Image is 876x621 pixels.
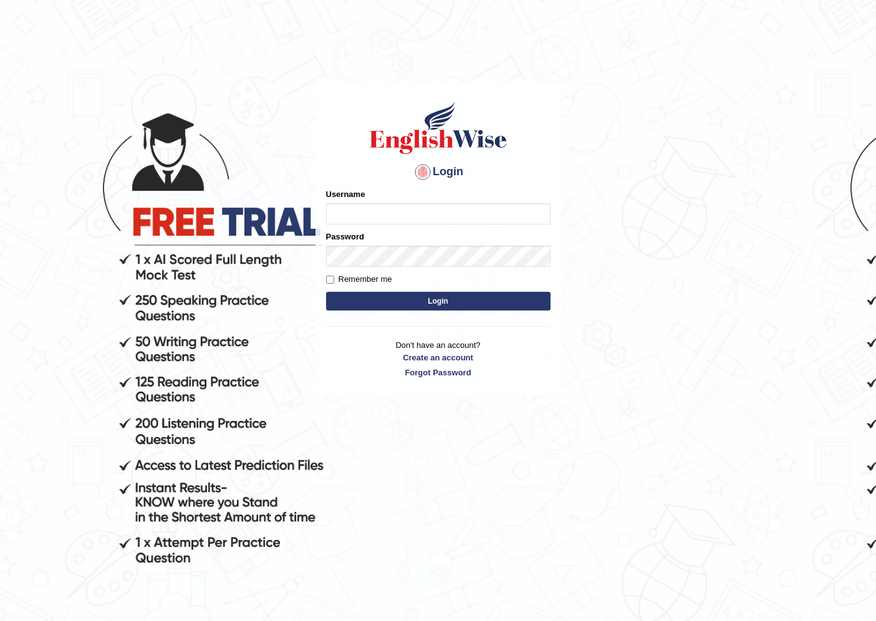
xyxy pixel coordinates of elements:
[326,188,365,200] label: Username
[326,231,364,243] label: Password
[326,367,551,378] a: Forgot Password
[326,162,551,182] h4: Login
[326,352,551,363] a: Create an account
[326,276,334,284] input: Remember me
[326,273,392,286] label: Remember me
[367,100,509,156] img: Logo of English Wise sign in for intelligent practice with AI
[326,292,551,310] button: Login
[326,339,551,378] p: Don't have an account?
